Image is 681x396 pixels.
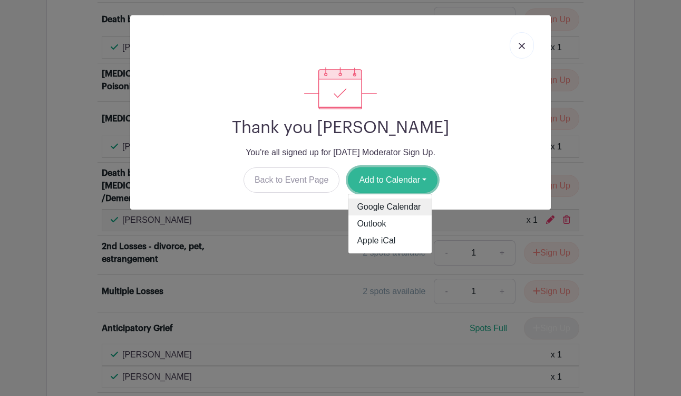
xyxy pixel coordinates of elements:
[519,43,525,49] img: close_button-5f87c8562297e5c2d7936805f587ecaba9071eb48480494691a3f1689db116b3.svg
[304,67,377,109] img: signup_complete-c468d5dda3e2740ee63a24cb0ba0d3ce5d8a4ecd24259e683200fb1569d990c8.svg
[348,167,437,193] button: Add to Calendar
[139,146,542,159] p: You're all signed up for [DATE] Moderator Sign Up.
[348,232,432,249] a: Apple iCal
[244,167,340,193] a: Back to Event Page
[348,199,432,215] a: Google Calendar
[348,215,432,232] a: Outlook
[139,118,542,138] h2: Thank you [PERSON_NAME]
